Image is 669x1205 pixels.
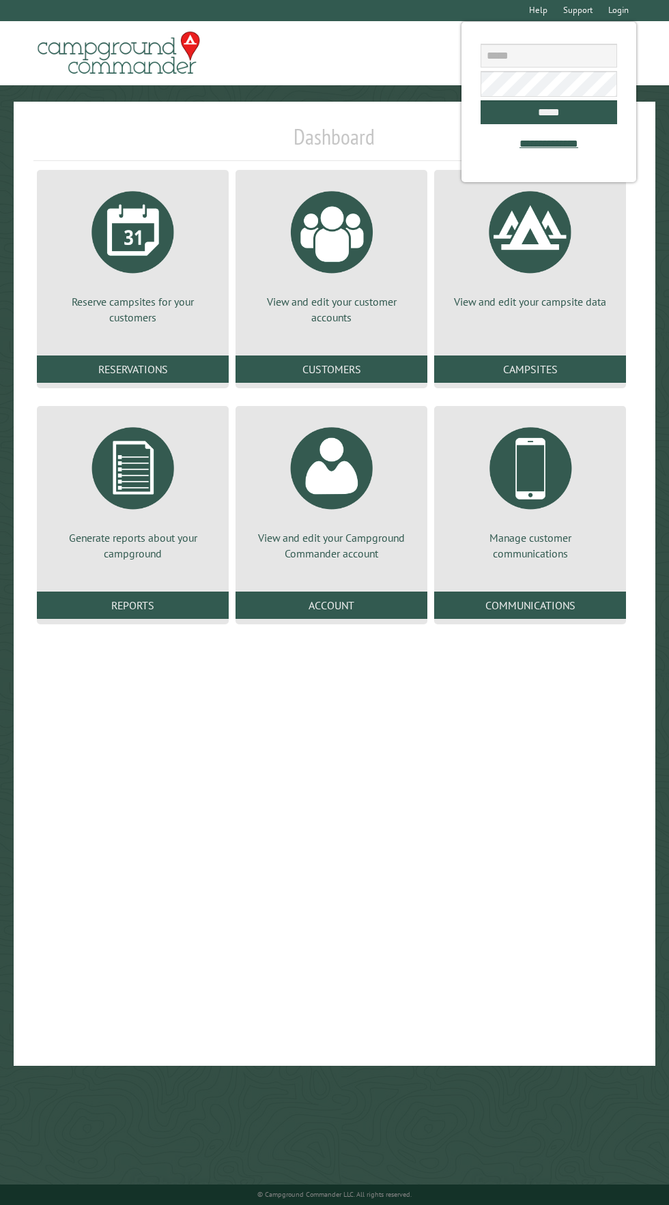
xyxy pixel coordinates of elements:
a: Reserve campsites for your customers [53,181,212,325]
a: Communications [434,592,626,619]
small: © Campground Commander LLC. All rights reserved. [257,1190,412,1199]
p: View and edit your customer accounts [252,294,411,325]
a: Customers [236,355,427,383]
p: Manage customer communications [451,530,610,561]
p: Reserve campsites for your customers [53,294,212,325]
p: View and edit your campsite data [451,294,610,309]
h1: Dashboard [33,124,636,161]
a: Manage customer communications [451,417,610,561]
a: View and edit your campsite data [451,181,610,309]
img: Campground Commander [33,27,204,80]
a: Campsites [434,355,626,383]
a: Reservations [37,355,229,383]
a: View and edit your Campground Commander account [252,417,411,561]
p: Generate reports about your campground [53,530,212,561]
p: View and edit your Campground Commander account [252,530,411,561]
a: Generate reports about your campground [53,417,212,561]
a: Reports [37,592,229,619]
a: Account [236,592,427,619]
a: View and edit your customer accounts [252,181,411,325]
